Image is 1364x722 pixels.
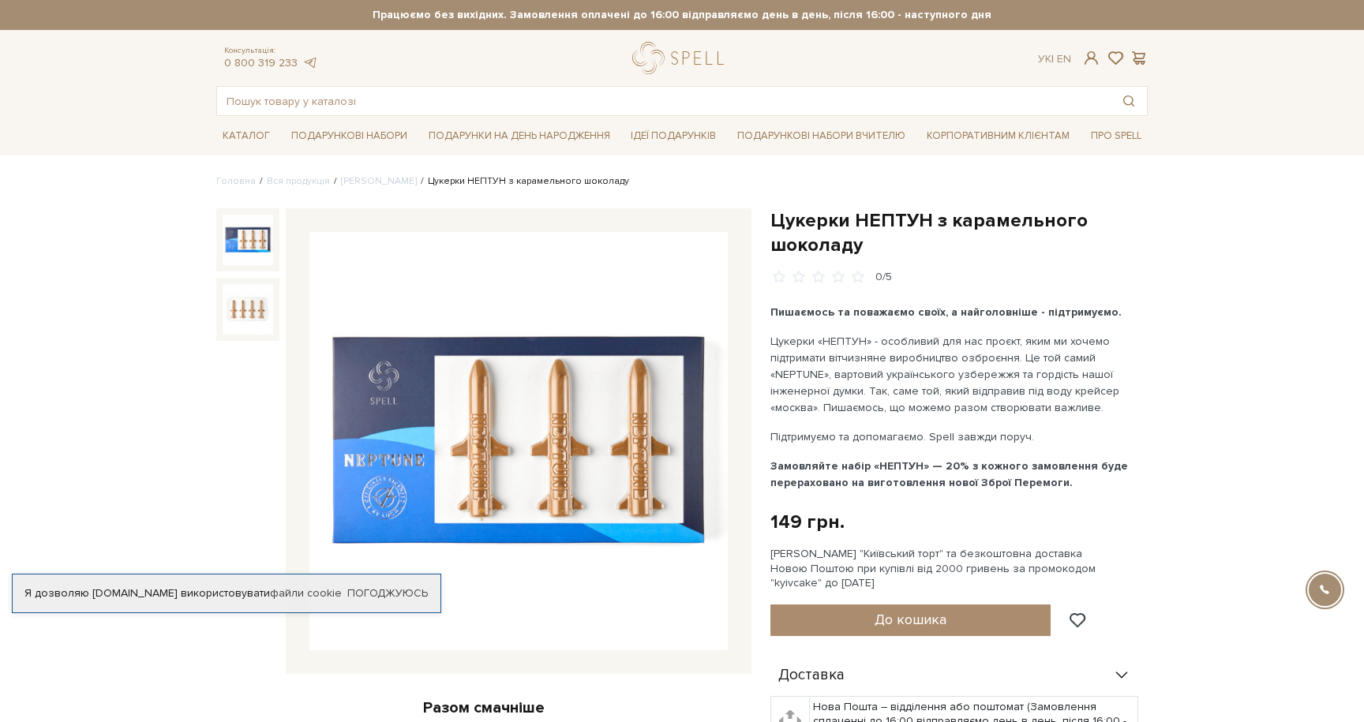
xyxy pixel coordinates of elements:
[223,284,273,335] img: Цукерки НЕПТУН з карамельного шоколаду
[302,56,317,69] a: telegram
[770,428,1141,445] p: Підтримуємо та допомагаємо. Spell завжди поруч.
[770,333,1141,416] p: Цукерки «НЕПТУН» - особливий для нас проєкт, яким ми хочемо підтримати вітчизняне виробництво озб...
[224,46,317,56] span: Консультація:
[920,124,1076,148] a: Корпоративним клієнтам
[417,174,629,189] li: Цукерки НЕПТУН з карамельного шоколаду
[216,698,751,718] div: Разом смачніше
[216,8,1148,22] strong: Працюємо без вихідних. Замовлення оплачені до 16:00 відправляємо день в день, після 16:00 - насту...
[267,175,330,187] a: Вся продукція
[875,611,946,628] span: До кошика
[224,56,298,69] a: 0 800 319 233
[632,42,731,74] a: logo
[1085,124,1148,148] a: Про Spell
[731,122,912,149] a: Подарункові набори Вчителю
[875,270,892,285] div: 0/5
[1051,52,1054,65] span: |
[341,175,417,187] a: [PERSON_NAME]
[217,87,1111,115] input: Пошук товару у каталозі
[778,668,845,683] span: Доставка
[624,124,722,148] a: Ідеї подарунків
[770,604,1051,636] button: До кошика
[13,586,440,600] div: Я дозволяю [DOMAIN_NAME] використовувати
[770,459,1128,489] b: Замовляйте набір «НЕПТУН» — 20% з кожного замовлення буде перераховано на виготовлення нової Збро...
[1111,87,1147,115] button: Пошук товару у каталозі
[309,232,728,650] img: Цукерки НЕПТУН з карамельного шоколаду
[270,586,342,600] a: файли cookie
[223,215,273,265] img: Цукерки НЕПТУН з карамельного шоколаду
[216,175,256,187] a: Головна
[422,124,616,148] a: Подарунки на День народження
[770,208,1148,257] h1: Цукерки НЕПТУН з карамельного шоколаду
[347,586,428,600] a: Погоджуюсь
[770,547,1148,590] div: [PERSON_NAME] "Київський торт" та безкоштовна доставка Новою Поштою при купівлі від 2000 гривень ...
[1057,52,1071,65] a: En
[285,124,414,148] a: Подарункові набори
[770,305,1122,319] b: Пишаємось та поважаємо своїх, а найголовніше - підтримуємо.
[216,124,276,148] a: Каталог
[770,510,845,534] div: 149 грн.
[1038,52,1071,66] div: Ук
